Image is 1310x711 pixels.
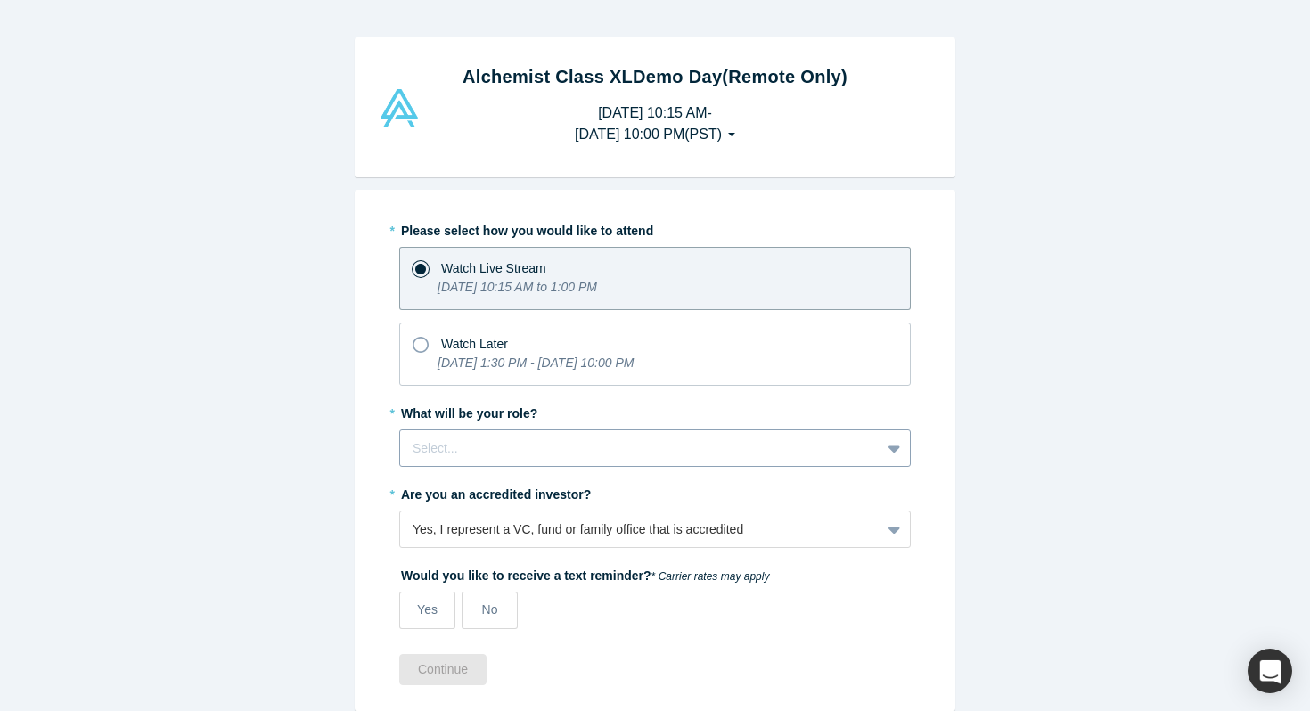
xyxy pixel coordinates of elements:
[463,67,847,86] strong: Alchemist Class XL Demo Day (Remote Only)
[413,520,868,539] div: Yes, I represent a VC, fund or family office that is accredited
[378,89,421,127] img: Alchemist Vault Logo
[441,261,546,275] span: Watch Live Stream
[556,96,754,151] button: [DATE] 10:15 AM-[DATE] 10:00 PM(PST)
[399,479,911,504] label: Are you an accredited investor?
[651,570,770,583] em: * Carrier rates may apply
[399,560,911,585] label: Would you like to receive a text reminder?
[399,398,911,423] label: What will be your role?
[417,602,438,617] span: Yes
[482,602,498,617] span: No
[399,654,487,685] button: Continue
[399,216,911,241] label: Please select how you would like to attend
[438,355,634,370] i: [DATE] 1:30 PM - [DATE] 10:00 PM
[441,337,508,351] span: Watch Later
[438,280,597,294] i: [DATE] 10:15 AM to 1:00 PM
